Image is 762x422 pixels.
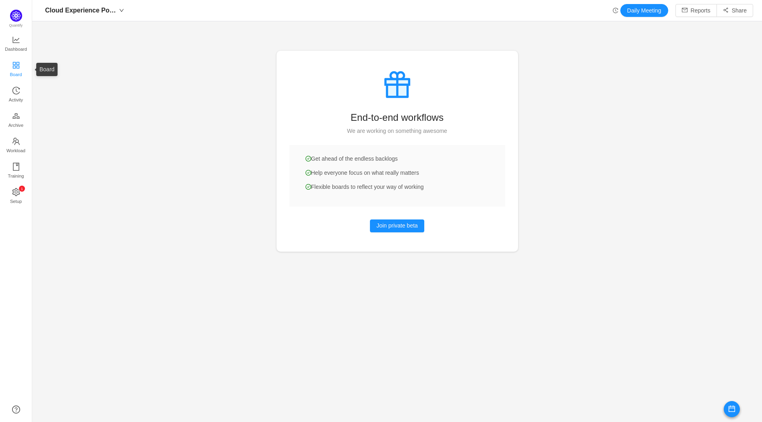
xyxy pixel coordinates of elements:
i: icon: history [613,8,618,13]
a: Training [12,163,20,179]
a: Board [12,62,20,78]
button: Daily Meeting [620,4,668,17]
i: icon: history [12,87,20,95]
button: icon: mailReports [675,4,717,17]
i: icon: team [12,137,20,145]
a: Archive [12,112,20,128]
a: Workload [12,138,20,154]
i: icon: book [12,163,20,171]
i: icon: line-chart [12,36,20,44]
button: icon: calendar [724,401,740,417]
span: Dashboard [5,41,27,57]
a: icon: question-circle [12,405,20,414]
span: Activity [9,92,23,108]
i: icon: setting [12,188,20,196]
span: Workload [6,143,25,159]
i: icon: gold [12,112,20,120]
span: Quantify [9,23,23,27]
span: Cloud Experience Portal board [45,4,117,17]
a: Dashboard [12,36,20,52]
button: Join private beta [370,219,424,232]
button: icon: share-altShare [717,4,753,17]
span: Training [8,168,24,184]
img: Quantify [10,10,22,22]
i: icon: down [119,8,124,13]
p: 1 [21,186,23,192]
span: Setup [10,193,22,209]
a: icon: settingSetup [12,188,20,205]
span: Board [10,66,22,83]
sup: 1 [19,186,25,192]
i: icon: appstore [12,61,20,69]
span: Archive [8,117,23,133]
a: Activity [12,87,20,103]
